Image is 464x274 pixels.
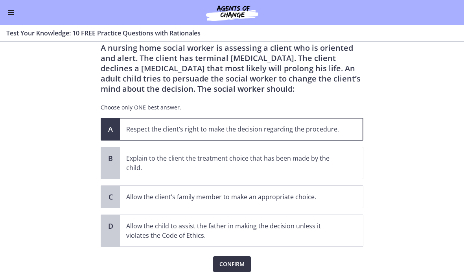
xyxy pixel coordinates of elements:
p: Respect the client’s right to make the decision regarding the procedure. [126,124,341,134]
span: C [106,192,115,202]
span: Confirm [219,259,245,269]
p: Choose only ONE best answer. [101,104,363,111]
span: B [106,154,115,163]
p: Allow the client’s family member to make an appropriate choice. [126,192,341,202]
h3: Test Your Knowledge: 10 FREE Practice Questions with Rationales [6,28,448,38]
button: Enable menu [6,8,16,17]
p: A nursing home social worker is assessing a client who is oriented and alert. The client has term... [101,43,363,94]
p: Allow the child to assist the father in making the decision unless it violates the Code of Ethics. [126,221,341,240]
span: D [106,221,115,231]
button: Confirm [213,256,251,272]
p: Explain to the client the treatment choice that has been made by the child. [126,154,341,172]
span: A [106,124,115,134]
img: Agents of Change [185,3,279,22]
